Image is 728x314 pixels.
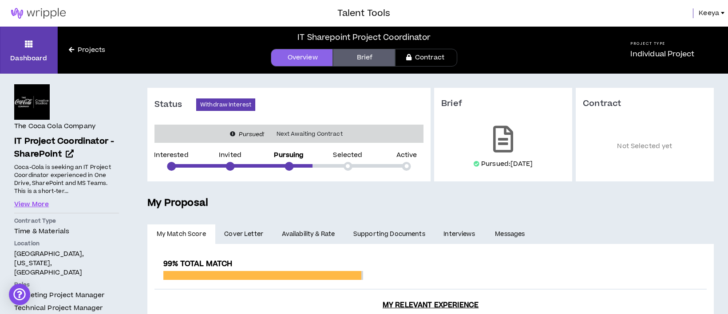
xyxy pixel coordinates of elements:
[14,249,119,277] p: [GEOGRAPHIC_DATA], [US_STATE], [GEOGRAPHIC_DATA]
[583,122,707,171] p: Not Selected yet
[435,224,486,244] a: Interviews
[271,49,333,67] a: Overview
[273,224,344,244] a: Availability & Rate
[14,135,114,160] span: IT Project Coordinator - SharePoint
[14,122,95,131] h4: The Coca Cola Company
[224,229,263,239] span: Cover Letter
[147,224,215,244] a: My Match Score
[14,217,119,225] p: Contract Type
[9,284,30,305] div: Open Intercom Messenger
[14,200,49,209] button: View More
[14,239,119,247] p: Location
[337,7,390,20] h3: Talent Tools
[395,49,457,67] a: Contract
[147,196,714,211] h5: My Proposal
[14,135,119,161] a: IT Project Coordinator - SharePoint
[219,152,241,158] p: Invited
[239,130,264,138] i: Pursued!
[154,301,707,310] h3: My Relevant Experience
[699,8,719,18] span: Keeya
[154,99,196,110] h3: Status
[333,152,362,158] p: Selected
[271,130,348,138] span: Next Awaiting Contract
[297,31,431,43] div: IT Sharepoint Project Coordinator
[14,281,119,289] p: Roles
[274,152,304,158] p: Pursuing
[14,162,119,196] p: Coca-Cola is seeking an IT Project Coordinator experienced in One Drive, SharePoint and MS Teams....
[154,152,188,158] p: Interested
[14,303,103,313] span: Technical Project Manager
[163,259,232,269] span: 99% Total Match
[486,224,536,244] a: Messages
[333,49,395,67] a: Brief
[396,152,417,158] p: Active
[481,160,533,169] p: Pursued: [DATE]
[196,98,255,111] button: Withdraw Interest
[583,98,707,109] h3: Contract
[441,98,565,109] h3: Brief
[14,227,119,236] p: Time & Materials
[10,54,47,63] p: Dashboard
[344,224,434,244] a: Supporting Documents
[630,49,694,59] p: Individual Project
[14,290,105,300] span: Marketing Project Manager
[630,41,694,47] h5: Project Type
[58,45,116,55] a: Projects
